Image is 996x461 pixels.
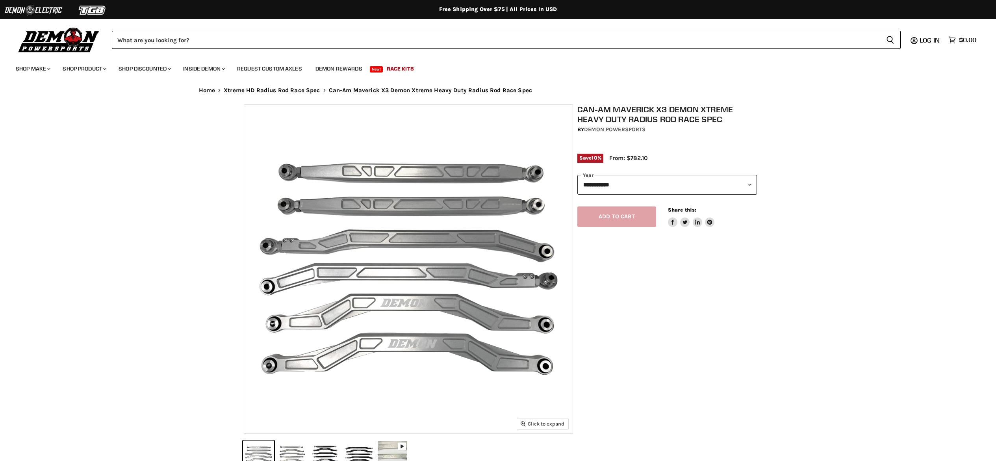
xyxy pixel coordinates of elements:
[199,87,215,94] a: Home
[57,61,111,77] a: Shop Product
[880,31,901,49] button: Search
[63,3,122,18] img: TGB Logo 2
[10,58,974,77] ul: Main menu
[584,126,645,133] a: Demon Powersports
[577,104,757,124] h1: Can-Am Maverick X3 Demon Xtreme Heavy Duty Radius Rod Race Spec
[112,31,901,49] form: Product
[329,87,532,94] span: Can-Am Maverick X3 Demon Xtreme Heavy Duty Radius Rod Race Spec
[609,154,647,162] span: From: $782.10
[183,87,813,94] nav: Breadcrumbs
[916,37,944,44] a: Log in
[112,31,880,49] input: Search
[113,61,176,77] a: Shop Discounted
[668,207,696,213] span: Share this:
[668,206,715,227] aside: Share this:
[577,154,603,162] span: Save %
[177,61,230,77] a: Inside Demon
[231,61,308,77] a: Request Custom Axles
[577,175,757,194] select: year
[224,87,320,94] a: Xtreme HD Radius Rod Race Spec
[310,61,368,77] a: Demon Rewards
[4,3,63,18] img: Demon Electric Logo 2
[517,418,568,429] button: Click to expand
[16,26,102,54] img: Demon Powersports
[183,6,813,13] div: Free Shipping Over $75 | All Prices In USD
[381,61,420,77] a: Race Kits
[370,66,383,72] span: New!
[920,36,940,44] span: Log in
[944,34,980,46] a: $0.00
[244,105,573,433] img: Can-Am Maverick X3 Demon Xtreme Heavy Duty Radius Rod Race Spec
[959,36,976,44] span: $0.00
[10,61,55,77] a: Shop Make
[521,421,564,427] span: Click to expand
[592,155,597,161] span: 10
[577,125,757,134] div: by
